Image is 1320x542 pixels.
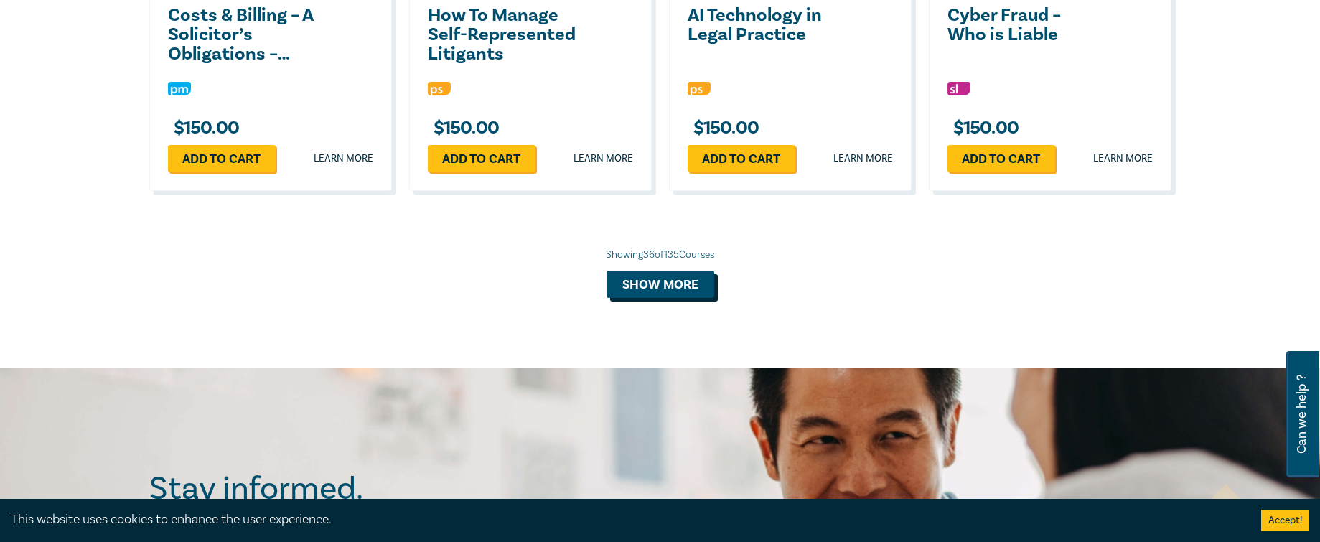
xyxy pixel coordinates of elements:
[428,6,582,64] a: How To Manage Self-Represented Litigants
[688,82,711,95] img: Professional Skills
[688,118,759,138] h3: $ 150.00
[168,82,191,95] img: Practice Management & Business Skills
[314,151,373,166] a: Learn more
[428,82,451,95] img: Professional Skills
[168,145,276,172] a: Add to cart
[947,6,1102,45] a: Cyber Fraud – Who is Liable
[947,118,1019,138] h3: $ 150.00
[607,271,714,298] button: Show more
[11,510,1240,529] div: This website uses cookies to enhance the user experience.
[947,145,1055,172] a: Add to cart
[1261,510,1309,531] button: Accept cookies
[1093,151,1153,166] a: Learn more
[168,118,240,138] h3: $ 150.00
[1295,360,1309,469] span: Can we help ?
[574,151,633,166] a: Learn more
[428,118,500,138] h3: $ 150.00
[688,6,842,45] a: AI Technology in Legal Practice
[688,145,795,172] a: Add to cart
[149,470,488,508] h2: Stay informed.
[833,151,893,166] a: Learn more
[149,248,1171,262] div: Showing 36 of 135 Courses
[168,6,322,64] a: Costs & Billing – A Solicitor’s Obligations – 2025 Update
[947,82,970,95] img: Substantive Law
[428,145,535,172] a: Add to cart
